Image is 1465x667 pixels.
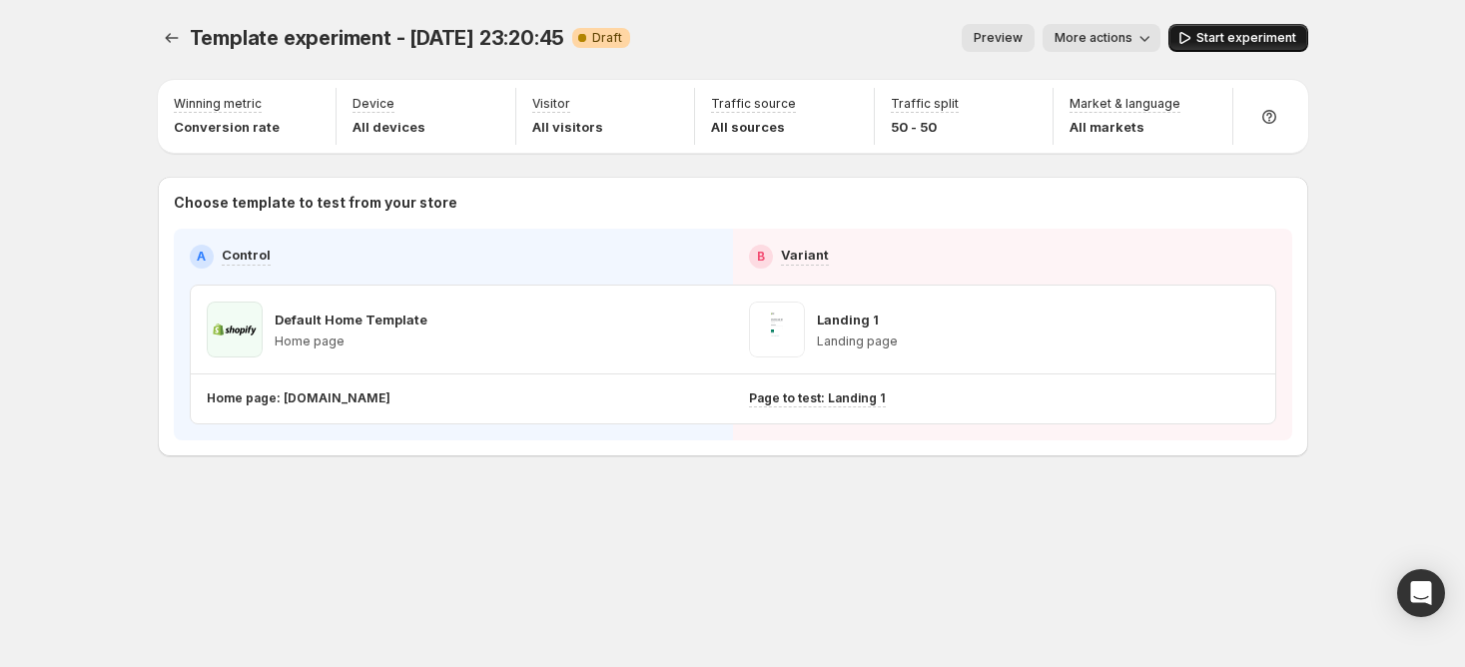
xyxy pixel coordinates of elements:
[353,117,425,137] p: All devices
[158,24,186,52] button: Experiments
[197,249,206,265] h2: A
[353,96,394,112] p: Device
[962,24,1035,52] button: Preview
[817,333,898,349] p: Landing page
[891,96,959,112] p: Traffic split
[1196,30,1296,46] span: Start experiment
[174,193,1292,213] p: Choose template to test from your store
[817,310,879,330] p: Landing 1
[1070,117,1180,137] p: All markets
[1070,96,1180,112] p: Market & language
[222,245,271,265] p: Control
[275,333,427,349] p: Home page
[174,117,280,137] p: Conversion rate
[1168,24,1308,52] button: Start experiment
[207,390,390,406] p: Home page: [DOMAIN_NAME]
[781,245,829,265] p: Variant
[749,390,886,406] p: Page to test: Landing 1
[207,302,263,357] img: Default Home Template
[749,302,805,357] img: Landing 1
[1055,30,1132,46] span: More actions
[190,26,565,50] span: Template experiment - [DATE] 23:20:45
[711,96,796,112] p: Traffic source
[532,117,603,137] p: All visitors
[891,117,959,137] p: 50 - 50
[757,249,765,265] h2: B
[1397,569,1445,617] div: Open Intercom Messenger
[532,96,570,112] p: Visitor
[174,96,262,112] p: Winning metric
[711,117,796,137] p: All sources
[1043,24,1160,52] button: More actions
[592,30,622,46] span: Draft
[275,310,427,330] p: Default Home Template
[974,30,1023,46] span: Preview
